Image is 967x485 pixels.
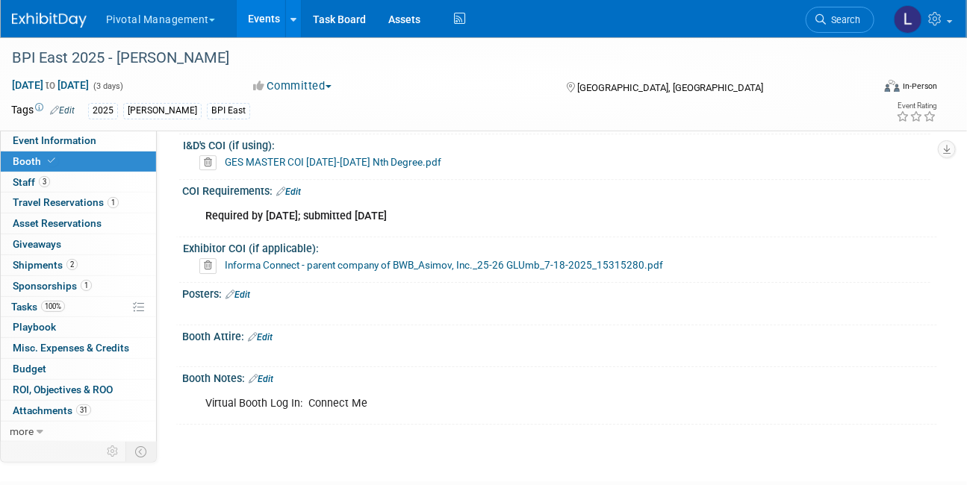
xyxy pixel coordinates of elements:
[13,176,50,188] span: Staff
[199,157,223,168] a: Delete attachment?
[1,213,156,234] a: Asset Reservations
[1,234,156,254] a: Giveaways
[207,103,250,119] div: BPI East
[1,401,156,421] a: Attachments31
[108,197,119,208] span: 1
[48,157,55,165] i: Booth reservation complete
[1,131,156,151] a: Event Information
[225,259,663,271] a: Informa Connect - parent company of BWB_Asimov, Inc._25-26 GLUmb_7-18-2025_15315280.pdf
[826,14,860,25] span: Search
[183,237,930,256] div: Exhibitor COI (if applicable):
[39,176,50,187] span: 3
[226,290,250,300] a: Edit
[13,384,113,395] span: ROI, Objectives & ROO
[199,260,223,271] a: Delete attachment?
[1,338,156,358] a: Misc. Expenses & Credits
[1,193,156,213] a: Travel Reservations1
[1,172,156,193] a: Staff3
[13,321,56,333] span: Playbook
[43,79,57,91] span: to
[182,180,937,199] div: COI Requirements:
[13,134,96,146] span: Event Information
[13,155,58,167] span: Booth
[1,297,156,317] a: Tasks100%
[1,151,156,172] a: Booth
[13,404,91,416] span: Attachments
[13,238,61,250] span: Giveaways
[801,78,937,100] div: Event Format
[100,442,126,461] td: Personalize Event Tab Strip
[13,280,92,292] span: Sponsorships
[249,374,273,384] a: Edit
[1,359,156,379] a: Budget
[13,196,119,208] span: Travel Reservations
[126,442,157,461] td: Toggle Event Tabs
[902,81,937,92] div: In-Person
[1,255,156,275] a: Shipments2
[13,259,78,271] span: Shipments
[276,187,301,197] a: Edit
[896,102,936,110] div: Event Rating
[1,276,156,296] a: Sponsorships1
[66,259,78,270] span: 2
[10,425,34,437] span: more
[12,13,87,28] img: ExhibitDay
[577,82,764,93] span: [GEOGRAPHIC_DATA], [GEOGRAPHIC_DATA]
[885,80,900,92] img: Format-Inperson.png
[182,367,937,387] div: Booth Notes:
[13,363,46,375] span: Budget
[894,5,922,34] img: Leslie Pelton
[225,156,441,168] a: GES MASTER COI [DATE]-[DATE] Nth Degree.pdf
[92,81,123,91] span: (3 days)
[50,105,75,116] a: Edit
[11,102,75,119] td: Tags
[1,380,156,400] a: ROI, Objectives & ROO
[195,389,789,419] div: Virtual Booth Log In: Connect Me
[76,404,91,416] span: 31
[1,422,156,442] a: more
[13,217,102,229] span: Asset Reservations
[248,332,273,342] a: Edit
[183,134,930,153] div: I&D's COI (if using):
[81,280,92,291] span: 1
[88,103,118,119] div: 2025
[1,317,156,337] a: Playbook
[806,7,874,33] a: Search
[11,78,90,92] span: [DATE] [DATE]
[41,301,65,312] span: 100%
[249,78,338,94] button: Committed
[11,301,65,313] span: Tasks
[205,210,387,222] b: Required by [DATE]; submitted [DATE]
[123,103,202,119] div: [PERSON_NAME]
[182,283,937,302] div: Posters:
[7,45,858,72] div: BPI East 2025 - [PERSON_NAME]
[13,342,129,354] span: Misc. Expenses & Credits
[182,325,937,345] div: Booth Attire:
